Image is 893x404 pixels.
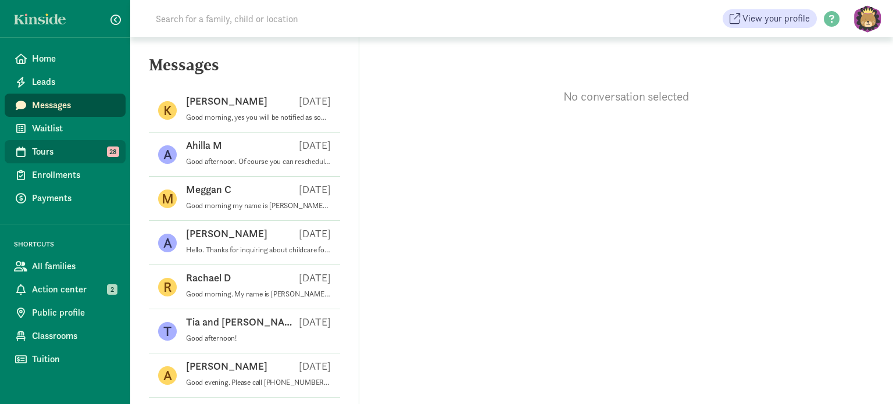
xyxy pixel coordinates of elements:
a: All families [5,255,126,278]
p: No conversation selected [359,88,893,105]
a: Enrollments [5,163,126,187]
figure: A [158,366,177,385]
a: Messages [5,94,126,117]
p: Good afternoon. Of course you can reschedule your appointment. Please call the center to reschedu... [186,157,331,166]
span: Action center [32,283,116,296]
p: Tia and [PERSON_NAME] [186,315,299,329]
p: [PERSON_NAME] [186,359,267,373]
span: Classrooms [32,329,116,343]
p: Good evening. Please call [PHONE_NUMBER] when you are ready to reschedule your appointment. Have ... [186,378,331,387]
p: Good morning, yes you will be notified as soon as there is an opening available. Just make sure y... [186,113,331,122]
figure: T [158,322,177,341]
span: Waitlist [32,121,116,135]
p: [DATE] [299,227,331,241]
span: Tuition [32,352,116,366]
span: View your profile [742,12,810,26]
a: Payments [5,187,126,210]
figure: A [158,234,177,252]
span: All families [32,259,116,273]
span: Messages [32,98,116,112]
a: Action center 2 [5,278,126,301]
span: Public profile [32,306,116,320]
span: 28 [107,146,119,157]
p: [DATE] [299,138,331,152]
p: [DATE] [299,315,331,329]
span: Payments [32,191,116,205]
figure: K [158,101,177,120]
p: Rachael D [186,271,231,285]
span: Leads [32,75,116,89]
p: Good morning my name is [PERSON_NAME] my younger two children are on the waitlist my daughter is ... [186,201,331,210]
span: Enrollments [32,168,116,182]
p: [DATE] [299,359,331,373]
p: Good afternoon! [186,334,331,343]
figure: R [158,278,177,296]
a: View your profile [723,9,817,28]
a: Public profile [5,301,126,324]
a: Waitlist [5,117,126,140]
span: 2 [107,284,117,295]
p: [PERSON_NAME] [186,227,267,241]
p: Good morning. My name is [PERSON_NAME]. Thank you for inquiring about child care for your childre... [186,289,331,299]
a: Leads [5,70,126,94]
span: Tours [32,145,116,159]
p: [PERSON_NAME] [186,94,267,108]
p: Hello. Thanks for inquiring about childcare for your infant at Arms of the King, Inc. Unfortunate... [186,245,331,255]
p: Ahilla M [186,138,222,152]
span: Home [32,52,116,66]
figure: A [158,145,177,164]
p: [DATE] [299,271,331,285]
a: Tours 28 [5,140,126,163]
h5: Messages [130,56,359,84]
p: [DATE] [299,183,331,196]
a: Tuition [5,348,126,371]
a: Home [5,47,126,70]
input: Search for a family, child or location [149,7,475,30]
figure: M [158,190,177,208]
p: Meggan C [186,183,231,196]
p: [DATE] [299,94,331,108]
a: Classrooms [5,324,126,348]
